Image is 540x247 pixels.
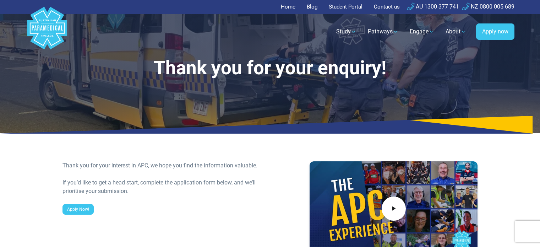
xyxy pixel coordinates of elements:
[62,57,478,79] h1: Thank you for your enquiry!
[462,3,514,10] a: NZ 0800 005 689
[364,22,403,42] a: Pathways
[332,22,361,42] a: Study
[62,204,94,215] a: Apply Now!
[62,161,266,170] div: Thank you for your interest in APC, we hope you find the information valuable.
[62,178,266,195] div: If you’d like to get a head start, complete the application form below, and we’ll prioritise your...
[405,22,438,42] a: Engage
[407,3,459,10] a: AU 1300 377 741
[476,23,514,40] a: Apply now
[26,14,69,50] a: Australian Paramedical College
[441,22,470,42] a: About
